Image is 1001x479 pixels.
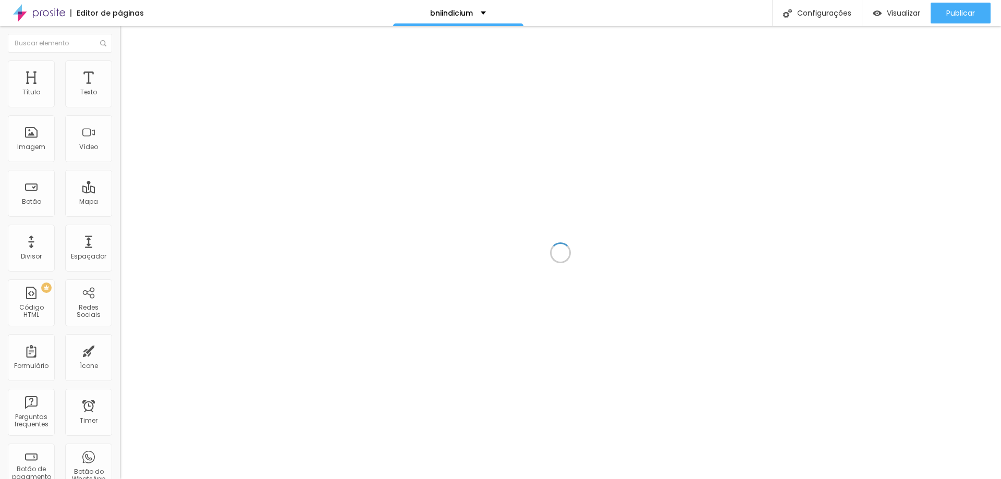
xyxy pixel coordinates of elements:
button: Visualizar [862,3,931,23]
div: Título [22,89,40,96]
img: Icone [783,9,792,18]
div: Divisor [21,253,42,260]
div: Imagem [17,143,45,151]
div: Espaçador [71,253,106,260]
div: Mapa [79,198,98,205]
div: Timer [80,417,97,424]
div: Formulário [14,362,48,370]
div: Botão [22,198,41,205]
button: Publicar [931,3,991,23]
div: Editor de páginas [70,9,144,17]
input: Buscar elemento [8,34,112,53]
div: Texto [80,89,97,96]
div: Vídeo [79,143,98,151]
div: Perguntas frequentes [10,413,52,428]
div: Redes Sociais [68,304,109,319]
span: Visualizar [887,9,920,17]
img: view-1.svg [873,9,882,18]
span: Publicar [946,9,975,17]
div: Código HTML [10,304,52,319]
img: Icone [100,40,106,46]
p: bniindicium [430,9,473,17]
div: Ícone [80,362,98,370]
